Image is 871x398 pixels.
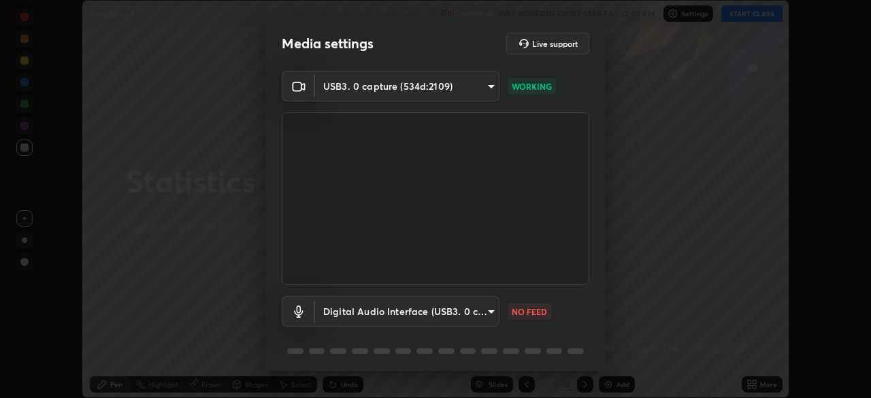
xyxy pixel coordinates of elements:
[315,71,499,101] div: USB3. 0 capture (534d:2109)
[512,80,552,93] p: WORKING
[282,35,374,52] h2: Media settings
[315,296,499,327] div: USB3. 0 capture (534d:2109)
[512,305,547,318] p: NO FEED
[532,39,578,48] h5: Live support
